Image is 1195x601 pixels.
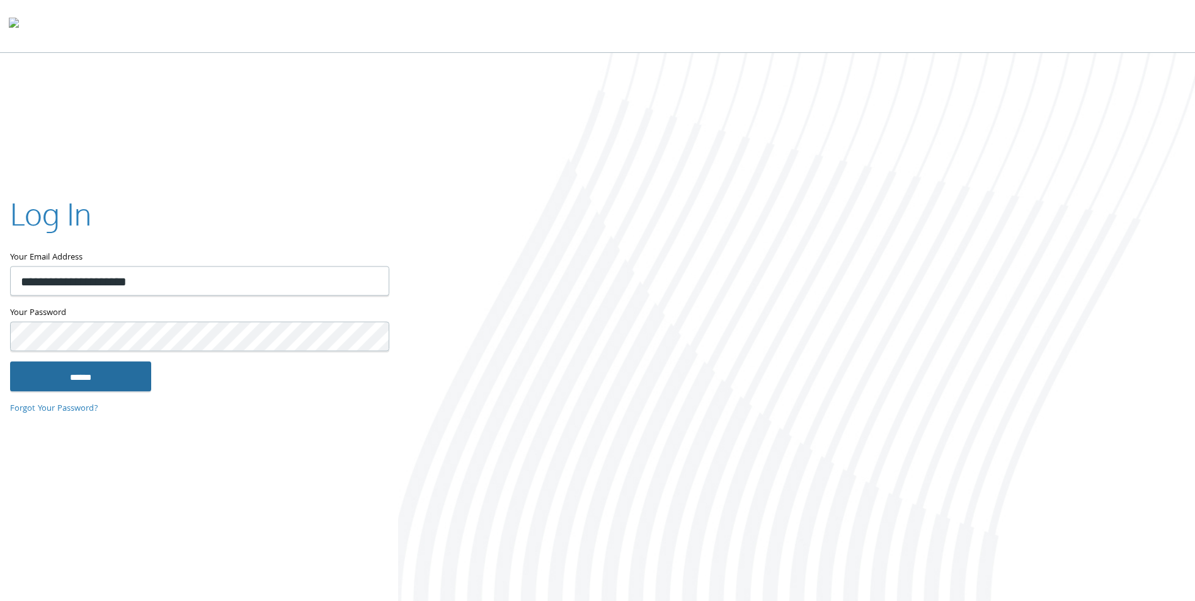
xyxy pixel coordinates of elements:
[10,403,98,416] a: Forgot Your Password?
[10,306,388,322] label: Your Password
[10,193,91,235] h2: Log In
[364,273,379,289] keeper-lock: Open Keeper Popup
[364,329,379,344] keeper-lock: Open Keeper Popup
[9,13,19,38] img: todyl-logo-dark.svg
